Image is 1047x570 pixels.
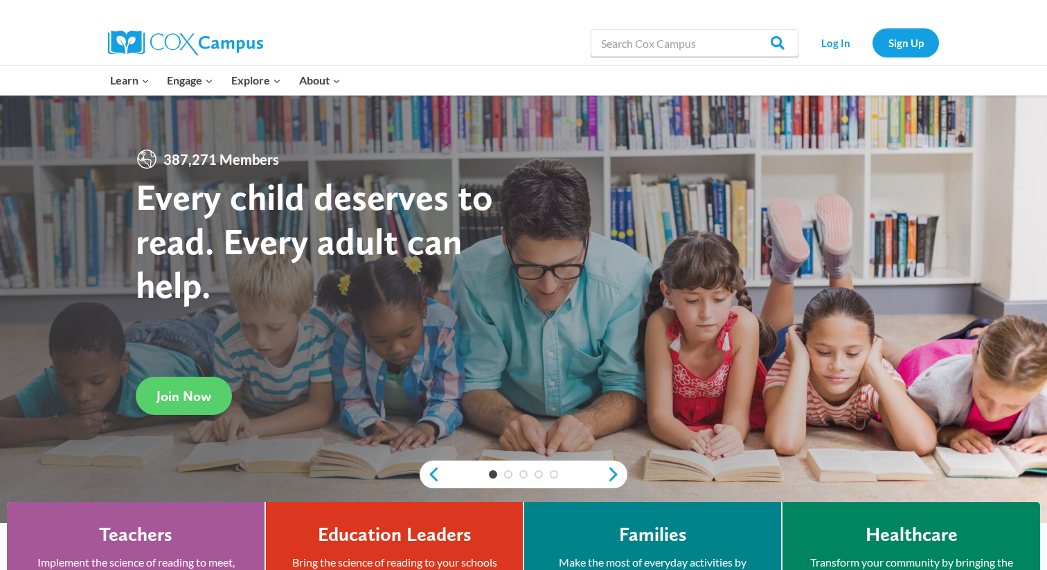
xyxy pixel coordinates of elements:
span: Learn [110,71,150,89]
a: 1 [489,470,497,479]
img: Cox Campus [108,30,263,55]
h4: Education Leaders [318,523,472,546]
input: Search Cox Campus [591,29,798,57]
a: previous [420,466,440,483]
span: Engage [167,71,213,89]
a: Log In [805,28,866,57]
h4: Teachers [99,523,172,546]
a: 2 [504,470,512,479]
nav: Secondary Navigation [805,28,939,57]
a: 3 [519,470,528,479]
span: About [299,71,341,89]
strong: Every child deserves to read. Every adult can help. [136,175,493,307]
a: 4 [535,470,543,479]
span: 387,271 Members [158,148,285,170]
a: Sign Up [872,28,939,57]
div: content slider buttons [420,461,627,488]
span: Join Now [156,388,211,404]
span: Explore [231,71,281,89]
a: 5 [550,470,558,479]
nav: Primary Navigation [101,66,349,95]
h4: Families [619,523,687,546]
h4: Healthcare [866,523,958,546]
a: next [607,466,627,483]
a: Join Now [136,377,232,415]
